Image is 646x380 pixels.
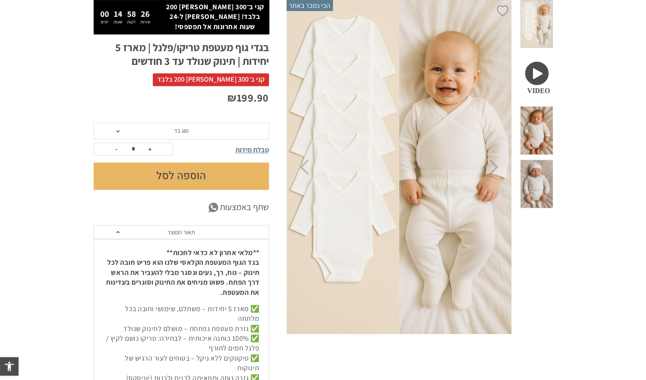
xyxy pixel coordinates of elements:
span: ₪ [227,90,237,105]
bdi: 199.90 [227,90,269,105]
strong: **מלאי אחרון לא כדאי לחכות** בגד הגוף המעטפת הקלאסי שלנו הוא פריט חובה לכל תינוק – נוח, רך, נעים ... [106,248,260,297]
p: דקות [127,20,136,24]
p: שעות [113,20,123,24]
button: Next [489,159,499,175]
p: קני ב־300 [PERSON_NAME] 200 בלבד! [PERSON_NAME] ל-24 שעות אחרונות אל תפספסי! [166,2,264,32]
p: ימים [100,20,109,24]
input: כמות המוצר [125,143,142,155]
button: Previous [299,159,309,175]
button: הוספה לסל [94,162,269,190]
span: טבלת מידות [235,145,269,154]
button: - [110,143,123,155]
span: קני ב־300 [PERSON_NAME] 200 בלבד [153,73,269,86]
span: שתף באמצעות [220,201,269,214]
span: 58 [127,8,136,19]
h1: בגדי גוף מעטפת טריקו/פלנל | מארז 5 יחידות | תינוק שנולד עד 3 חודשים [94,41,269,68]
a: תאור המוצר [94,226,268,239]
button: + [144,143,157,155]
span: 26 [141,8,150,19]
span: 14 [114,8,122,19]
span: 00 [100,8,109,19]
a: שתף באמצעות [94,201,269,214]
p: שניות [140,20,151,24]
span: סוג בד [174,127,189,135]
